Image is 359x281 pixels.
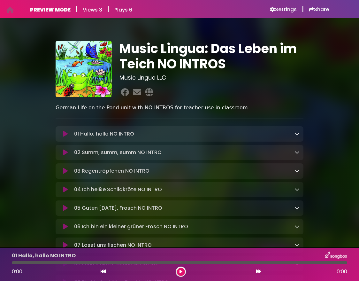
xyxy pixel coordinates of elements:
span: 0:00 [337,268,347,276]
p: 07 Lasst uns fischen NO INTRO [74,241,152,249]
img: songbox-logo-white.png [325,252,347,260]
div: German Life on the Pond unit with NO INTROS for teacher use in classroom [56,104,303,112]
a: Share [309,6,329,13]
h5: | [107,5,109,13]
a: Settings [270,6,297,13]
h6: Views 3 [83,7,102,13]
h6: PREVIEW MODE [30,7,71,13]
img: qibJo7rJSWC1wUzhSuMS [56,41,112,97]
span: 0:00 [12,268,22,275]
p: 05 Guten [DATE], Frosch NO INTRO [74,204,162,212]
h1: Music Lingua: Das Leben im Teich NO INTROS [119,41,303,72]
p: 02 Summ, summ, summ NO INTRO [74,149,162,156]
p: 06 Ich bin ein kleiner grüner Frosch NO INTRO [74,223,188,230]
h5: | [302,5,304,13]
p: 01 Hallo, hallo NO INTRO [12,252,76,260]
h6: Plays 6 [114,7,132,13]
p: 04 Ich heiße Schildkröte NO INTRO [74,186,162,193]
h3: Music Lingua LLC [119,74,303,81]
p: 03 Regentröpfchen NO INTRO [74,167,149,175]
h5: | [76,5,78,13]
p: 01 Hallo, hallo NO INTRO [74,130,134,138]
